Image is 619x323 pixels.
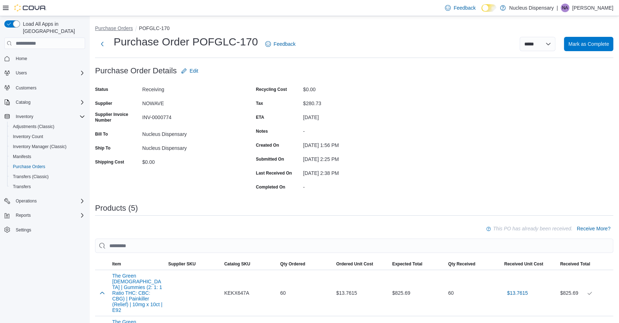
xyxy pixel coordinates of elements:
button: Next [95,37,109,51]
h3: Products (5) [95,204,138,212]
input: Dark Mode [481,4,496,12]
img: Cova [14,4,46,11]
a: Manifests [10,152,34,161]
button: Catalog [13,98,33,107]
div: Nucleus Dispensary [142,128,238,137]
label: Supplier Invoice Number [95,112,139,123]
p: Nucleus Dispensary [509,4,554,12]
span: Manifests [10,152,85,161]
a: Inventory Manager (Classic) [10,142,69,151]
div: $825.69 [560,289,610,297]
label: Submitted On [256,156,284,162]
span: Settings [13,225,85,234]
p: This PO has already been received. [493,224,573,233]
button: Catalog [1,97,88,107]
span: Edit [190,67,198,74]
button: The Green [DEMOGRAPHIC_DATA] | Gummies (2: 1: 1 Ratio THC: CBC: CBG) | Painkiller (Relief) | 10mg... [112,273,163,313]
a: Inventory Count [10,132,46,141]
a: Transfers [10,182,34,191]
button: Purchase Orders [95,25,133,31]
h1: Purchase Order POFGLC-170 [114,35,258,49]
span: Transfers (Classic) [10,172,85,181]
span: Ordered Unit Cost [336,261,373,267]
span: Received Total [560,261,590,267]
span: KEKX647A [224,289,249,297]
span: Operations [16,198,37,204]
div: 60 [445,286,501,300]
label: Created On [256,142,279,148]
label: Status [95,87,108,92]
span: Users [16,70,27,76]
button: Settings [1,225,88,235]
button: Reports [1,210,88,220]
span: Home [13,54,85,63]
span: Qty Ordered [280,261,305,267]
div: $825.69 [389,286,445,300]
span: Catalog [13,98,85,107]
a: Adjustments (Classic) [10,122,57,131]
h3: Purchase Order Details [95,67,177,75]
span: Catalog [16,99,30,105]
span: Inventory Manager (Classic) [13,144,66,150]
span: $13.7615 [507,289,528,297]
button: Catalog SKU [221,258,277,270]
button: Purchase Orders [7,162,88,172]
button: Users [13,69,30,77]
button: Adjustments (Classic) [7,122,88,132]
a: Feedback [442,1,478,15]
button: Inventory Count [7,132,88,142]
button: Operations [13,197,40,205]
span: Receive More? [577,225,610,232]
span: Users [13,69,85,77]
button: $13.7615 [504,286,531,300]
span: Adjustments (Classic) [10,122,85,131]
div: $0.00 [142,156,238,165]
div: $13.7615 [333,286,390,300]
a: Feedback [262,37,298,51]
div: [DATE] 2:25 PM [303,153,399,162]
span: Adjustments (Classic) [13,124,54,129]
button: Inventory Manager (Classic) [7,142,88,152]
button: Mark as Complete [564,37,613,51]
div: - [303,126,399,134]
a: Transfers (Classic) [10,172,51,181]
span: Operations [13,197,85,205]
span: Feedback [274,40,296,48]
span: Transfers [10,182,85,191]
div: [DATE] [303,112,399,120]
button: Transfers (Classic) [7,172,88,182]
button: Home [1,53,88,64]
div: Nucleus Dispensary [142,142,238,151]
button: Receive More? [574,221,613,236]
span: Home [16,56,27,62]
span: Purchase Orders [13,164,45,170]
span: NA [562,4,568,12]
div: $0.00 [303,84,399,92]
span: Transfers (Classic) [13,174,49,180]
button: Qty Received [445,258,501,270]
label: Shipping Cost [95,159,124,165]
label: Supplier [95,101,112,106]
button: Received Total [557,258,613,270]
span: Inventory Count [13,134,43,140]
label: Tax [256,101,263,106]
div: - [303,181,399,190]
button: Operations [1,196,88,206]
div: Receiving [142,84,238,92]
button: Qty Ordered [277,258,333,270]
a: Home [13,54,30,63]
nav: An example of EuiBreadcrumbs [95,25,613,33]
p: | [556,4,558,12]
span: Qty Received [448,261,475,267]
span: Feedback [454,4,475,11]
span: Received Unit Cost [504,261,543,267]
button: Inventory [13,112,36,121]
span: Manifests [13,154,31,160]
button: Supplier SKU [165,258,222,270]
button: Users [1,68,88,78]
span: Expected Total [392,261,422,267]
a: Settings [13,226,34,234]
label: Notes [256,128,268,134]
span: Customers [13,83,85,92]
